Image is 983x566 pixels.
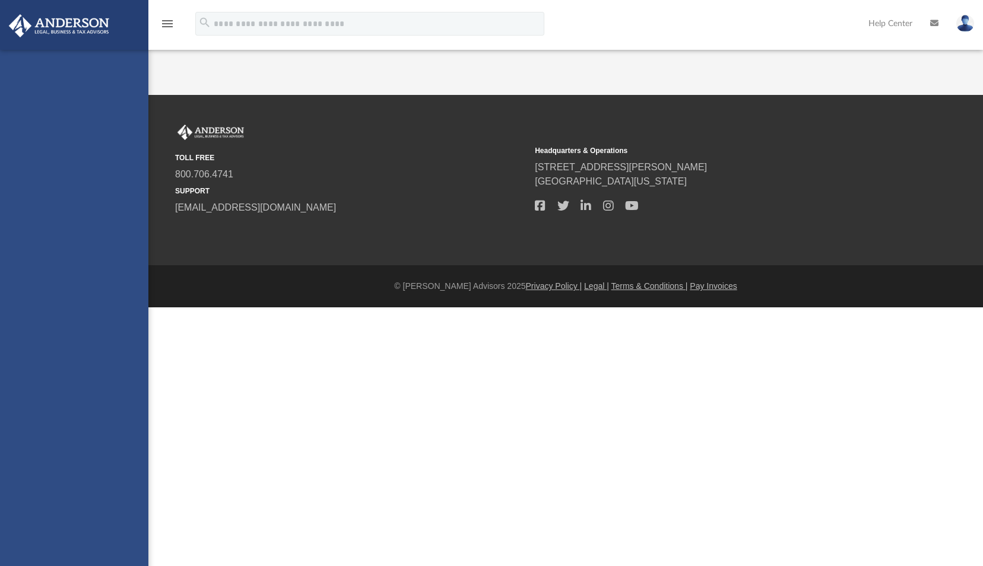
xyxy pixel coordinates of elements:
a: [GEOGRAPHIC_DATA][US_STATE] [535,176,687,186]
a: [EMAIL_ADDRESS][DOMAIN_NAME] [175,202,336,212]
small: TOLL FREE [175,152,527,163]
a: 800.706.4741 [175,169,233,179]
i: menu [160,17,175,31]
a: Terms & Conditions | [611,281,688,291]
i: search [198,16,211,29]
img: Anderson Advisors Platinum Portal [5,14,113,37]
a: Privacy Policy | [526,281,582,291]
small: Headquarters & Operations [535,145,886,156]
a: Legal | [584,281,609,291]
div: © [PERSON_NAME] Advisors 2025 [148,280,983,292]
a: [STREET_ADDRESS][PERSON_NAME] [535,162,707,172]
small: SUPPORT [175,186,527,196]
a: menu [160,23,175,31]
img: User Pic [956,15,974,32]
a: Pay Invoices [690,281,737,291]
img: Anderson Advisors Platinum Portal [175,125,246,140]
